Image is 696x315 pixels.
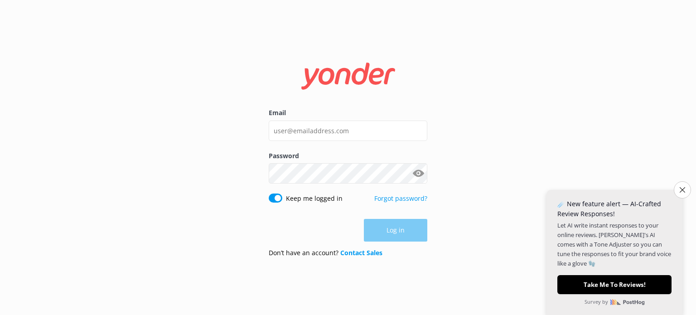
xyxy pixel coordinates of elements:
a: Contact Sales [340,248,382,257]
label: Keep me logged in [286,194,343,204]
label: Password [269,151,427,161]
label: Email [269,108,427,118]
button: Show password [409,165,427,183]
p: Don’t have an account? [269,248,382,258]
a: Forgot password? [374,194,427,203]
input: user@emailaddress.com [269,121,427,141]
